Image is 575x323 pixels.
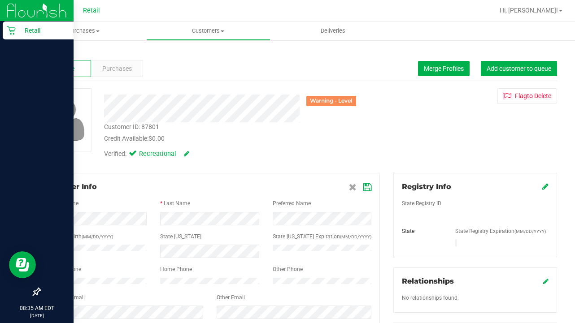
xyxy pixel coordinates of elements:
label: State Registry Expiration [455,227,546,235]
span: Retail [83,7,100,14]
span: Relationships [402,277,454,285]
label: State Registry ID [402,199,441,207]
button: Add customer to queue [481,61,557,76]
inline-svg: Retail [7,26,16,35]
a: Purchases [22,22,146,40]
label: Other Email [217,293,245,301]
span: Add customer to queue [487,65,551,72]
span: (MM/DD/YYYY) [82,234,113,239]
div: State [395,227,449,235]
span: $0.00 [148,135,165,142]
a: Deliveries [270,22,395,40]
span: (MM/DD/YYYY) [514,229,546,234]
span: Deliveries [309,27,357,35]
a: Customers [146,22,271,40]
p: 08:35 AM EDT [4,304,70,312]
span: Recreational [139,149,175,159]
label: State [US_STATE] [160,233,201,241]
label: Preferred Name [273,199,311,207]
span: Merge Profiles [424,65,464,72]
label: Last Name [164,199,190,207]
span: Registry Info [402,182,451,191]
div: Warning - Level 2 [306,96,357,106]
span: Hi, [PERSON_NAME]! [500,7,558,14]
label: State [US_STATE] Expiration [273,233,371,241]
p: [DATE] [4,312,70,319]
span: Purchases [22,27,146,35]
button: Flagto Delete [497,88,557,103]
iframe: Resource center [9,251,36,278]
span: (MM/DD/YYYY) [340,234,371,239]
div: Customer ID: 87801 [104,122,159,132]
label: No relationships found. [402,294,459,302]
label: Date of Birth [52,233,113,241]
label: Home Phone [160,265,192,273]
p: Retail [16,25,70,36]
div: Verified: [104,149,189,159]
div: Credit Available: [104,134,356,143]
span: Customers [147,27,270,35]
span: Purchases [102,64,132,73]
label: Other Phone [273,265,303,273]
button: Merge Profiles [418,61,470,76]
